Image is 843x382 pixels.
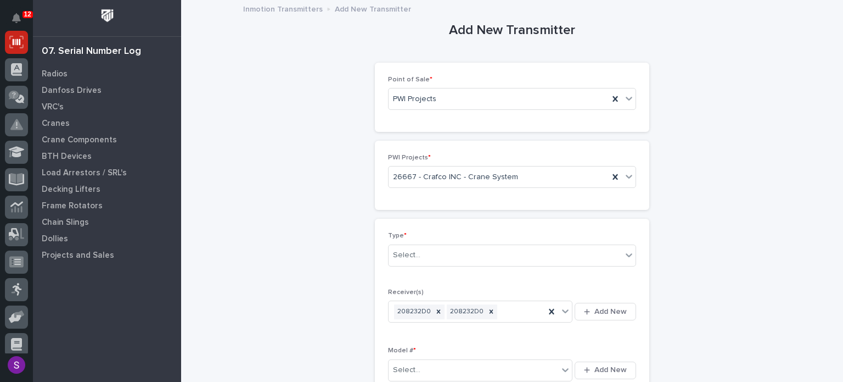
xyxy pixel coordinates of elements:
[394,305,432,319] div: 208232D0
[243,2,323,14] p: Inmotion Transmitters
[42,152,92,162] p: BTH Devices
[42,201,103,211] p: Frame Rotators
[42,135,117,145] p: Crane Components
[388,289,424,296] span: Receiver(s)
[5,353,28,377] button: users-avatar
[5,7,28,30] button: Notifications
[575,362,636,379] button: Add New
[42,251,114,261] p: Projects and Sales
[388,76,432,83] span: Point of Sale
[335,2,411,14] p: Add New Transmitter
[33,65,181,82] a: Radios
[33,230,181,247] a: Dollies
[33,214,181,230] a: Chain Slings
[388,347,416,354] span: Model #
[42,234,68,244] p: Dollies
[33,181,181,197] a: Decking Lifters
[24,10,31,18] p: 12
[388,232,407,239] span: Type
[33,131,181,148] a: Crane Components
[33,148,181,164] a: BTH Devices
[447,305,485,319] div: 208232D0
[42,69,68,79] p: Radios
[42,218,89,228] p: Chain Slings
[393,93,436,105] span: PWI Projects
[393,171,518,183] span: 26667 - Crafco INC - Crane System
[33,98,181,115] a: VRC's
[97,5,117,26] img: Workspace Logo
[388,154,431,161] span: PWI Projects
[42,46,141,58] div: 07. Serial Number Log
[393,364,420,376] div: Select...
[42,168,127,178] p: Load Arrestors / SRL's
[14,13,28,31] div: Notifications12
[393,250,420,261] div: Select...
[42,119,70,129] p: Cranes
[33,164,181,181] a: Load Arrestors / SRL's
[42,86,102,96] p: Danfoss Drives
[33,82,181,98] a: Danfoss Drives
[594,307,627,317] span: Add New
[375,23,649,38] h1: Add New Transmitter
[42,102,64,112] p: VRC's
[594,365,627,375] span: Add New
[33,247,181,263] a: Projects and Sales
[42,185,100,195] p: Decking Lifters
[33,115,181,131] a: Cranes
[33,197,181,214] a: Frame Rotators
[575,303,636,320] button: Add New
